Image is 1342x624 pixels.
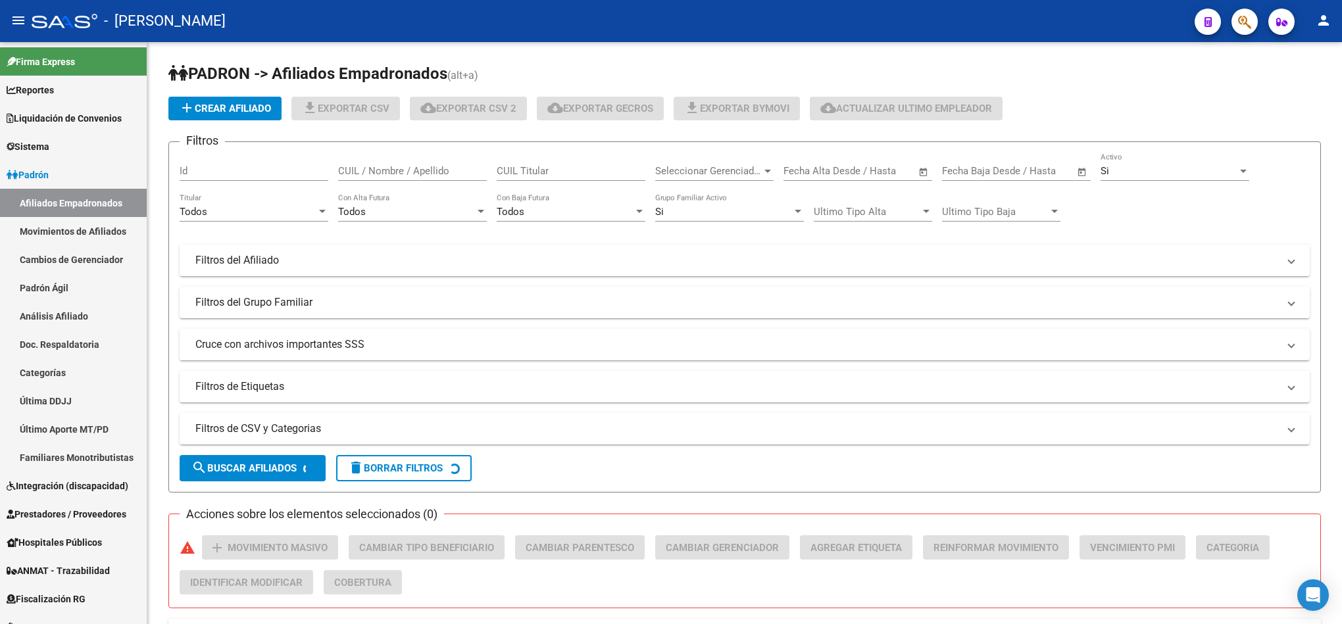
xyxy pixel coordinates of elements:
[348,460,364,475] mat-icon: delete
[1316,12,1331,28] mat-icon: person
[7,111,122,126] span: Liquidación de Convenios
[1090,542,1175,554] span: Vencimiento PMI
[180,455,326,481] button: Buscar Afiliados
[820,103,992,114] span: Actualizar ultimo Empleador
[820,100,836,116] mat-icon: cloud_download
[180,329,1310,360] mat-expansion-panel-header: Cruce con archivos importantes SSS
[291,97,400,120] button: Exportar CSV
[7,564,110,578] span: ANMAT - Trazabilidad
[180,132,225,150] h3: Filtros
[195,421,1278,436] mat-panel-title: Filtros de CSV y Categorias
[7,168,49,182] span: Padrón
[838,165,902,177] input: End date
[7,139,49,154] span: Sistema
[7,55,75,69] span: Firma Express
[180,245,1310,276] mat-expansion-panel-header: Filtros del Afiliado
[202,535,338,560] button: Movimiento Masivo
[168,97,282,120] button: Crear Afiliado
[515,535,645,560] button: Cambiar Parentesco
[655,535,789,560] button: Cambiar Gerenciador
[942,165,985,177] input: Start date
[180,570,313,594] button: Identificar Modificar
[655,206,664,218] span: Si
[923,535,1069,560] button: Reinformar Movimiento
[180,540,195,556] mat-icon: warning
[1196,535,1270,560] button: Categoria
[7,535,102,550] span: Hospitales Públicos
[195,253,1278,268] mat-panel-title: Filtros del Afiliado
[814,206,920,218] span: Ultimo Tipo Alta
[195,337,1278,352] mat-panel-title: Cruce con archivos importantes SSS
[180,505,444,523] h3: Acciones sobre los elementos seleccionados (0)
[810,542,902,554] span: Agregar Etiqueta
[348,462,443,474] span: Borrar Filtros
[537,97,664,120] button: Exportar GECROS
[338,206,366,218] span: Todos
[684,100,700,116] mat-icon: file_download
[180,413,1310,444] mat-expansion-panel-header: Filtros de CSV y Categorias
[228,542,328,554] span: Movimiento Masivo
[302,100,318,116] mat-icon: file_download
[7,507,126,521] span: Prestadores / Proveedores
[410,97,527,120] button: Exportar CSV 2
[334,577,391,588] span: Cobertura
[997,165,1060,177] input: End date
[655,165,762,177] span: Seleccionar Gerenciador
[674,97,800,120] button: Exportar Bymovi
[209,540,225,556] mat-icon: add
[191,462,297,474] span: Buscar Afiliados
[420,100,436,116] mat-icon: cloud_download
[1080,535,1185,560] button: Vencimiento PMI
[7,592,86,606] span: Fiscalización RG
[933,542,1058,554] span: Reinformar Movimiento
[1206,542,1259,554] span: Categoria
[180,206,207,218] span: Todos
[302,103,389,114] span: Exportar CSV
[916,164,932,180] button: Open calendar
[191,460,207,475] mat-icon: search
[942,206,1049,218] span: Ultimo Tipo Baja
[526,542,634,554] span: Cambiar Parentesco
[324,570,402,594] button: Cobertura
[684,103,789,114] span: Exportar Bymovi
[180,287,1310,318] mat-expansion-panel-header: Filtros del Grupo Familiar
[7,479,128,493] span: Integración (discapacidad)
[179,100,195,116] mat-icon: add
[497,206,524,218] span: Todos
[190,577,303,588] span: Identificar Modificar
[800,535,912,560] button: Agregar Etiqueta
[547,100,563,116] mat-icon: cloud_download
[336,455,472,481] button: Borrar Filtros
[420,103,516,114] span: Exportar CSV 2
[666,542,779,554] span: Cambiar Gerenciador
[195,379,1278,394] mat-panel-title: Filtros de Etiquetas
[1075,164,1090,180] button: Open calendar
[810,97,1003,120] button: Actualizar ultimo Empleador
[7,83,54,97] span: Reportes
[11,12,26,28] mat-icon: menu
[1297,579,1329,611] div: Open Intercom Messenger
[1101,165,1109,177] span: Si
[783,165,826,177] input: Start date
[547,103,653,114] span: Exportar GECROS
[195,295,1278,310] mat-panel-title: Filtros del Grupo Familiar
[359,542,494,554] span: Cambiar Tipo Beneficiario
[447,69,478,82] span: (alt+a)
[104,7,226,36] span: - [PERSON_NAME]
[179,103,271,114] span: Crear Afiliado
[180,371,1310,402] mat-expansion-panel-header: Filtros de Etiquetas
[349,535,505,560] button: Cambiar Tipo Beneficiario
[168,64,447,83] span: PADRON -> Afiliados Empadronados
